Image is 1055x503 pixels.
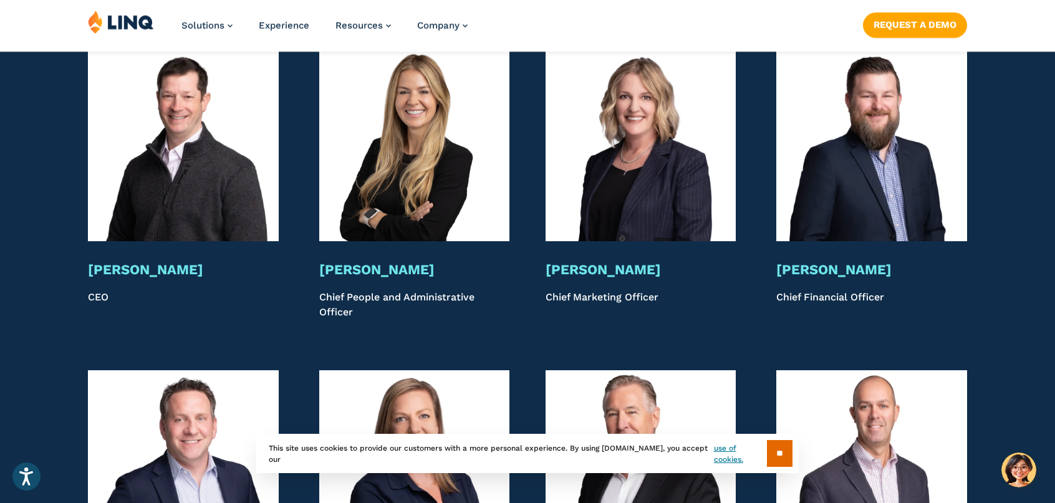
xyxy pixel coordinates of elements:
p: Chief Marketing Officer [546,290,736,320]
nav: Primary Navigation [181,10,468,51]
h3: [PERSON_NAME] [88,261,279,279]
a: Request a Demo [863,12,967,37]
img: Christine Pribilski Headshot [546,50,736,241]
img: Bryan Jones Headshot [88,50,279,241]
a: use of cookies. [714,443,767,465]
h3: [PERSON_NAME] [319,261,510,279]
a: Resources [335,20,391,31]
p: CEO [88,290,279,320]
img: LINQ | K‑12 Software [88,10,154,34]
img: Cody Draper Headshot [776,50,967,241]
span: Solutions [181,20,224,31]
span: Resources [335,20,383,31]
span: Company [417,20,460,31]
h3: [PERSON_NAME] [776,261,967,279]
a: Company [417,20,468,31]
div: This site uses cookies to provide our customers with a more personal experience. By using [DOMAIN... [256,434,799,473]
a: Experience [259,20,309,31]
img: Catherine Duke Headshot [319,50,510,241]
p: Chief People and Administrative Officer [319,290,510,320]
a: Solutions [181,20,233,31]
h3: [PERSON_NAME] [546,261,736,279]
button: Hello, have a question? Let’s chat. [1001,453,1036,487]
nav: Button Navigation [863,10,967,37]
p: Chief Financial Officer [776,290,967,320]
